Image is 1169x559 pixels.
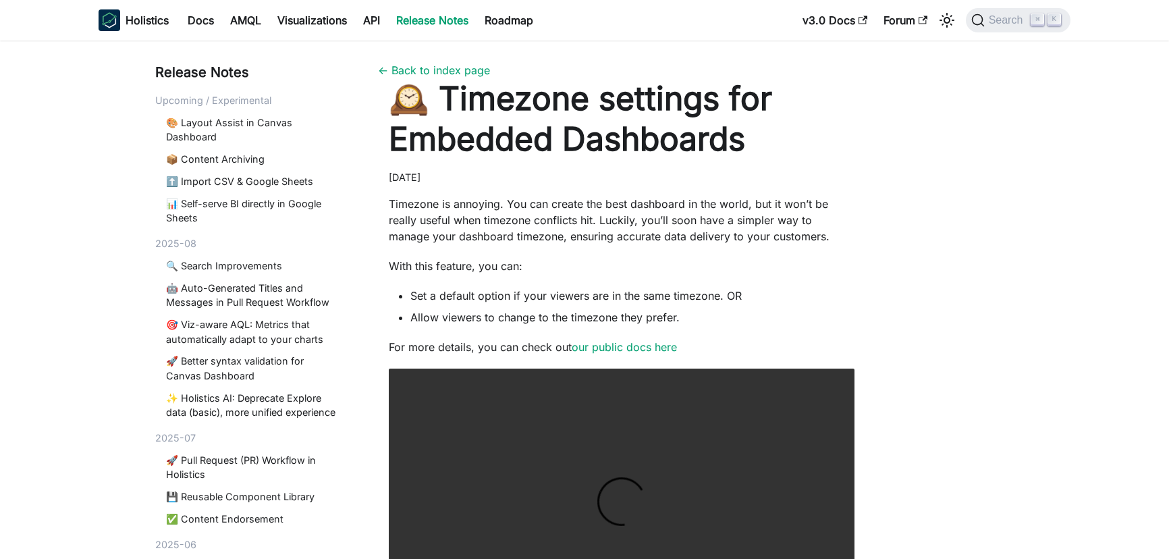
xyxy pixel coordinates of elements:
[355,9,388,31] a: API
[389,78,854,159] h1: 🕰️ Timezone settings for Embedded Dashboards
[155,62,346,82] div: Release Notes
[166,115,340,144] a: 🎨 Layout Assist in Canvas Dashboard
[166,391,340,420] a: ✨ Holistics AI: Deprecate Explore data (basic), more unified experience
[166,259,340,273] a: 🔍 Search Improvements
[389,339,854,355] p: For more details, you can check out
[166,152,340,167] a: 📦 Content Archiving
[166,196,340,225] a: 📊 Self-serve BI directly in Google Sheets
[410,309,854,325] li: Allow viewers to change to the timezone they prefer.
[99,9,169,31] a: HolisticsHolistics
[966,8,1070,32] button: Search (Command+K)
[1048,14,1061,26] kbd: K
[166,281,340,310] a: 🤖 Auto-Generated Titles and Messages in Pull Request Workflow
[166,174,340,189] a: ⬆️ Import CSV & Google Sheets
[155,236,346,251] div: 2025-08
[985,14,1031,26] span: Search
[269,9,355,31] a: Visualizations
[875,9,935,31] a: Forum
[155,93,346,108] div: Upcoming / Experimental
[166,489,340,504] a: 💾 Reusable Component Library
[155,537,346,552] div: 2025-06
[126,12,169,28] b: Holistics
[477,9,541,31] a: Roadmap
[936,9,958,31] button: Switch between dark and light mode (currently light mode)
[1031,14,1044,26] kbd: ⌘
[410,288,854,304] li: Set a default option if your viewers are in the same timezone. OR
[155,431,346,446] div: 2025-07
[166,354,340,383] a: 🚀 Better syntax validation for Canvas Dashboard
[222,9,269,31] a: AMQL
[166,512,340,527] a: ✅ Content Endorsement
[166,317,340,346] a: 🎯 Viz-aware AQL: Metrics that automatically adapt to your charts
[99,9,120,31] img: Holistics
[389,196,854,244] p: Timezone is annoying. You can create the best dashboard in the world, but it won’t be really usef...
[378,63,490,77] a: ← Back to index page
[180,9,222,31] a: Docs
[389,171,420,183] time: [DATE]
[572,340,677,354] a: our public docs here
[388,9,477,31] a: Release Notes
[166,453,340,482] a: 🚀 Pull Request (PR) Workflow in Holistics
[389,258,854,274] p: With this feature, you can:
[794,9,875,31] a: v3.0 Docs
[155,62,346,559] nav: Blog recent posts navigation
